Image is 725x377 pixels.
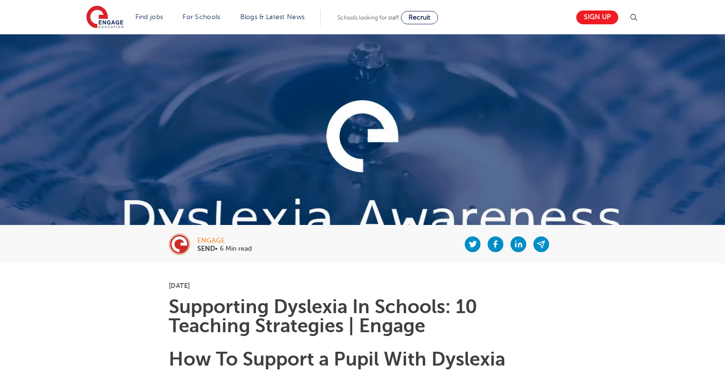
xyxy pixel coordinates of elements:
[240,13,305,20] a: Blogs & Latest News
[401,11,438,24] a: Recruit
[197,237,252,244] div: engage
[197,245,215,252] b: SEND
[169,297,556,336] h1: Supporting Dyslexia In Schools: 10 Teaching Strategies | Engage
[408,14,430,21] span: Recruit
[197,245,252,252] p: • 6 Min read
[183,13,220,20] a: For Schools
[169,348,505,370] b: How To Support a Pupil With Dyslexia
[576,10,618,24] a: Sign up
[135,13,163,20] a: Find jobs
[169,282,556,289] p: [DATE]
[86,6,123,30] img: Engage Education
[337,14,399,21] span: Schools looking for staff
